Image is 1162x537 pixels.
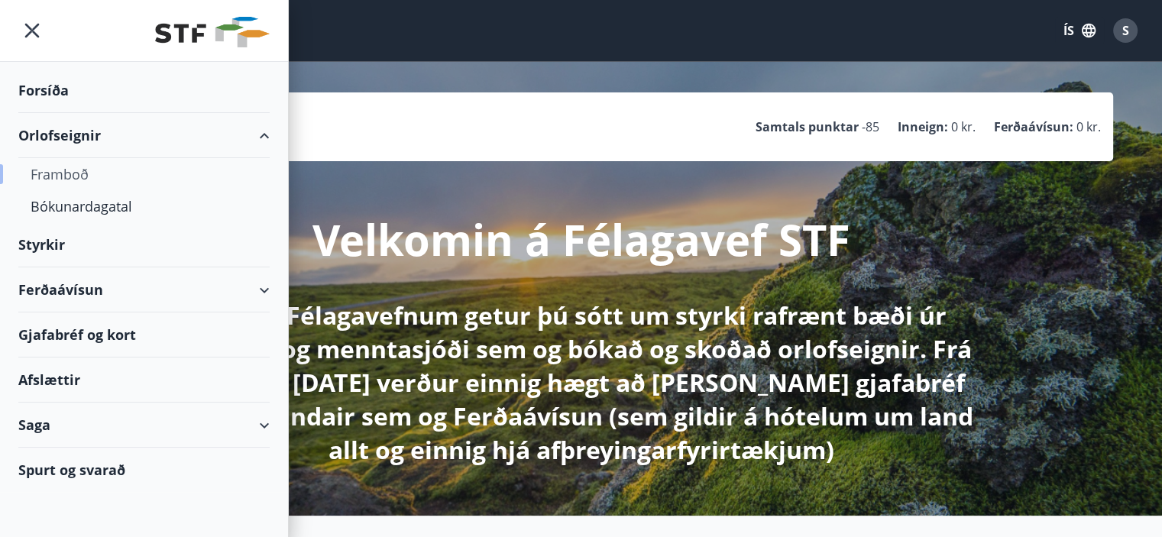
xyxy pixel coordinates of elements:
div: Orlofseignir [18,113,270,158]
span: S [1122,22,1129,39]
p: Velkomin á Félagavef STF [312,210,850,268]
div: Forsíða [18,68,270,113]
div: Framboð [31,158,257,190]
p: Samtals punktar [756,118,859,135]
button: menu [18,17,46,44]
span: 0 kr. [1076,118,1101,135]
div: Ferðaávísun [18,267,270,312]
p: Inneign : [898,118,948,135]
span: 0 kr. [951,118,976,135]
div: Spurt og svarað [18,448,270,492]
div: Styrkir [18,222,270,267]
div: Saga [18,403,270,448]
p: Hér á Félagavefnum getur þú sótt um styrki rafrænt bæði úr sjúkra- og menntasjóði sem og bókað og... [178,299,985,467]
p: Ferðaávísun : [994,118,1073,135]
button: ÍS [1055,17,1104,44]
div: Afslættir [18,357,270,403]
div: Gjafabréf og kort [18,312,270,357]
span: -85 [862,118,879,135]
button: S [1107,12,1144,49]
img: union_logo [155,17,270,47]
div: Bókunardagatal [31,190,257,222]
